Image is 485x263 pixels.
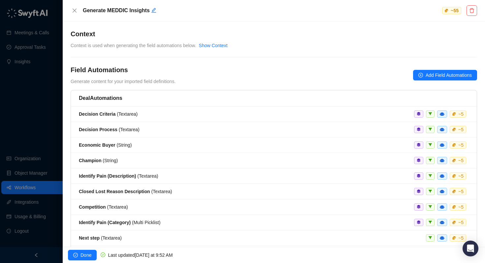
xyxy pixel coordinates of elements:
span: close [72,8,77,13]
div: ~ 5 [457,173,465,179]
strong: Champion [79,158,101,163]
span: ( String ) [79,142,132,148]
button: Add Field Automations [413,70,477,80]
span: Context is used when generating the field automations below. [71,43,196,48]
span: ( String ) [79,158,118,163]
div: ~ 5 [457,219,465,226]
div: ~ 5 [457,188,465,195]
span: ( Textarea ) [79,127,140,132]
div: ~ 55 [449,7,460,14]
span: ( Textarea ) [79,173,158,179]
div: ~ 5 [457,142,465,148]
div: ~ 5 [457,235,465,241]
span: ( Multi Picklist ) [79,220,160,225]
span: plus-circle [418,73,423,77]
button: Close [71,7,79,15]
h4: Context [71,29,477,39]
span: Generate content for your imported field definitions. [71,79,176,84]
h5: Generate MEDDIC Insights [83,7,440,15]
strong: Decision Criteria [79,111,115,117]
span: ( Textarea ) [79,204,128,210]
strong: Economic Buyer [79,142,115,148]
div: ~ 5 [457,111,465,117]
strong: Competition [79,204,106,210]
strong: Identify Pain (Category) [79,220,131,225]
span: edit [151,8,156,13]
span: check-circle [73,253,78,257]
span: check-circle [101,252,105,257]
span: Last updated [DATE] at 9:52 AM [108,252,173,258]
button: Edit [151,7,156,15]
div: Open Intercom Messenger [463,241,478,256]
a: Show Context [199,43,228,48]
div: ~ 5 [457,204,465,210]
span: ( Textarea ) [79,235,122,241]
span: Add Field Automations [426,72,472,79]
span: delete [469,8,474,13]
div: ~ 5 [457,126,465,133]
h4: Field Automations [71,65,176,74]
span: ( Textarea ) [79,111,138,117]
span: Done [81,251,91,259]
h5: Deal Automations [79,94,469,102]
strong: Next step [79,235,100,241]
strong: Decision Process [79,127,117,132]
strong: Identify Pain (Description) [79,173,136,179]
strong: Closed Lost Reason Description [79,189,150,194]
div: ~ 5 [457,157,465,164]
button: Done [68,250,97,260]
span: ( Textarea ) [79,189,172,194]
